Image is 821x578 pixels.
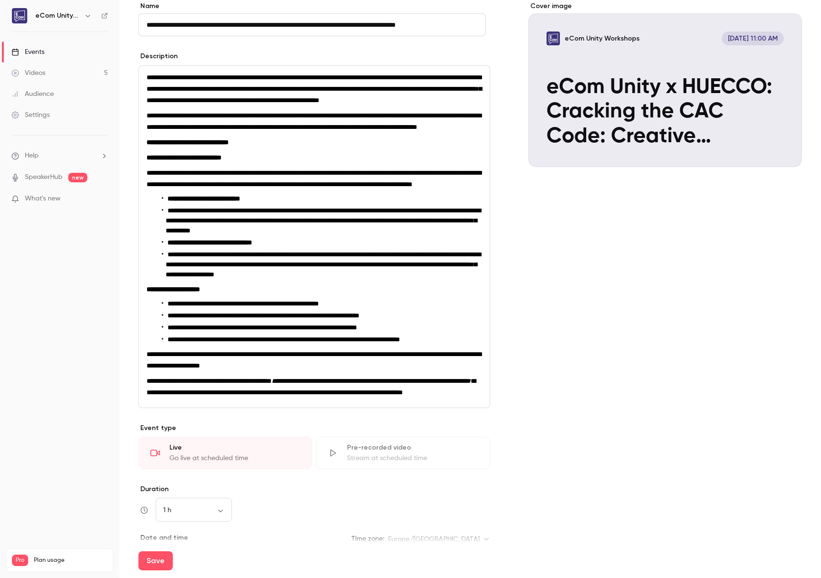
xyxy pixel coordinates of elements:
[347,453,478,463] div: Stream at scheduled time
[25,194,61,204] span: What's new
[96,195,108,203] iframe: Noticeable Trigger
[138,52,178,61] label: Description
[138,65,490,408] section: description
[25,151,39,161] span: Help
[11,110,50,120] div: Settings
[12,8,27,23] img: eCom Unity Workshops
[156,505,232,515] div: 1 h
[11,47,44,57] div: Events
[138,423,490,433] p: Event type
[169,453,300,463] div: Go live at scheduled time
[138,484,490,494] label: Duration
[528,1,802,11] label: Cover image
[11,89,54,99] div: Audience
[11,68,45,78] div: Videos
[316,437,490,469] div: Pre-recorded videoStream at scheduled time
[138,551,173,570] button: Save
[11,151,108,161] li: help-dropdown-opener
[528,1,802,167] section: Cover image
[138,437,312,469] div: LiveGo live at scheduled time
[139,66,490,408] div: editor
[347,443,478,452] div: Pre-recorded video
[12,555,28,566] span: Pro
[35,11,80,21] h6: eCom Unity Workshops
[138,1,490,11] label: Name
[34,557,107,564] span: Plan usage
[169,443,300,452] div: Live
[68,173,87,182] span: new
[25,172,63,182] a: SpeakerHub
